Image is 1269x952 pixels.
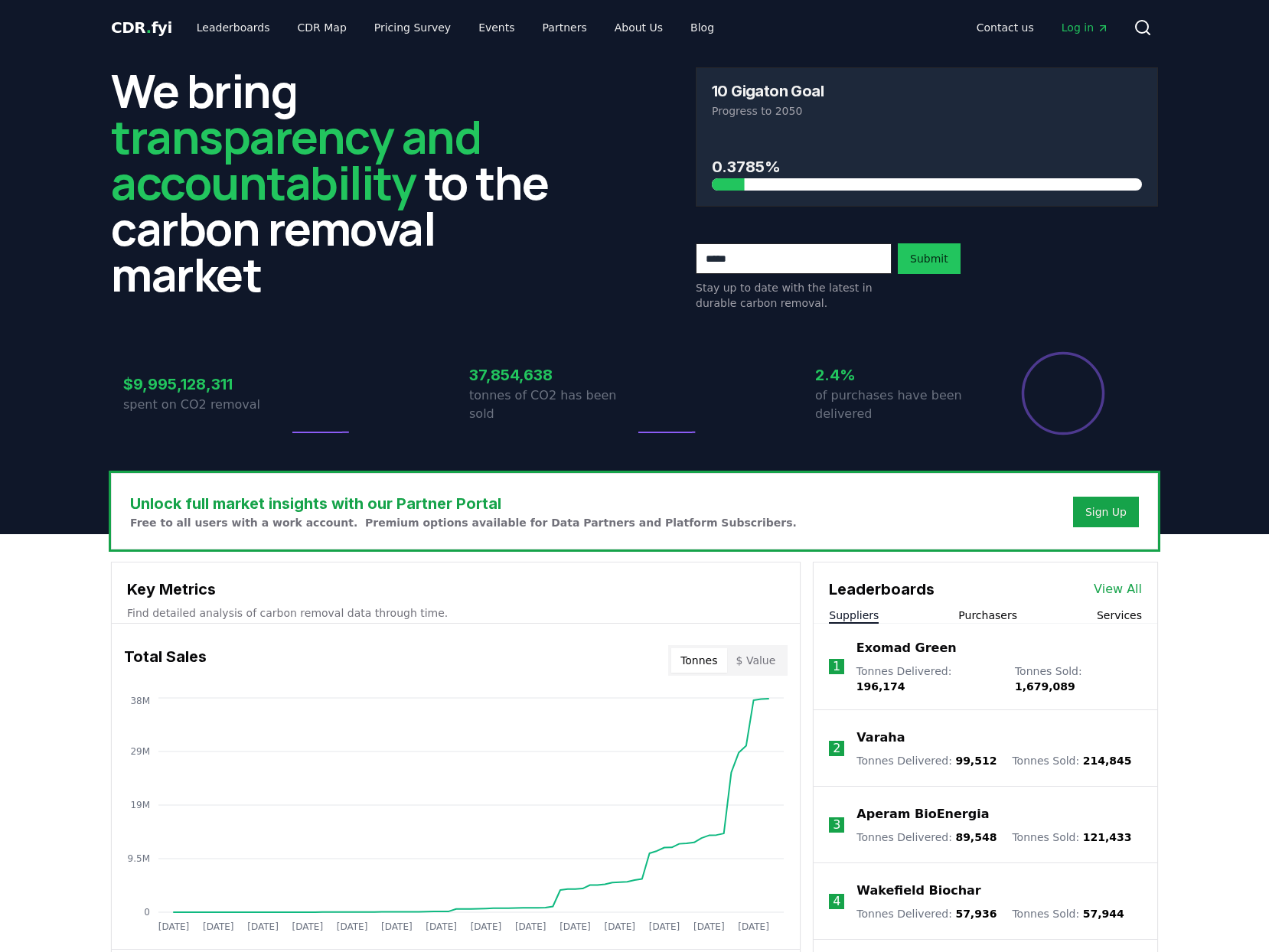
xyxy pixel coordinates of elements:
button: Suppliers [829,608,879,623]
button: Purchasers [958,608,1017,623]
p: Tonnes Delivered : [856,753,997,768]
p: tonnes of CO2 has been sold [469,386,634,423]
p: Tonnes Delivered : [856,663,1000,694]
nav: Main [184,14,726,41]
button: Services [1097,608,1142,623]
p: Tonnes Sold : [1015,663,1142,694]
span: 99,512 [955,755,997,767]
h3: 37,854,638 [469,364,634,386]
tspan: [DATE] [738,921,769,932]
span: CDR fyi [111,18,172,37]
p: 4 [833,892,840,911]
tspan: [DATE] [381,921,413,932]
a: Contact us [964,14,1046,41]
span: 57,936 [955,908,997,920]
a: Leaderboards [184,14,282,41]
a: Log in [1049,14,1121,41]
a: Wakefield Biochar [856,882,980,900]
tspan: [DATE] [337,921,368,932]
a: Pricing Survey [362,14,463,41]
a: Events [466,14,527,41]
span: 89,548 [955,831,997,843]
button: Tonnes [671,648,726,673]
a: View All [1094,580,1142,598]
span: 196,174 [856,680,905,693]
tspan: 19M [130,800,150,810]
button: Submit [898,243,961,274]
a: Sign Up [1085,504,1127,520]
tspan: 0 [144,907,150,918]
a: Varaha [856,729,905,747]
a: CDR.fyi [111,17,172,38]
h3: Unlock full market insights with our Partner Portal [130,492,797,515]
tspan: [DATE] [158,921,190,932]
a: Partners [530,14,599,41]
p: Free to all users with a work account. Premium options available for Data Partners and Platform S... [130,515,797,530]
tspan: [DATE] [559,921,591,932]
h3: 0.3785% [712,155,1142,178]
p: of purchases have been delivered [815,386,980,423]
tspan: [DATE] [426,921,457,932]
span: 57,944 [1083,908,1124,920]
tspan: [DATE] [471,921,502,932]
a: Blog [678,14,726,41]
tspan: [DATE] [604,921,635,932]
h3: Total Sales [124,645,207,676]
button: Sign Up [1073,497,1139,527]
h3: 10 Gigaton Goal [712,83,824,99]
p: 2 [833,739,840,758]
p: spent on CO2 removal [123,396,289,414]
tspan: 29M [130,746,150,757]
tspan: [DATE] [203,921,234,932]
span: 121,433 [1083,831,1132,843]
button: $ Value [727,648,785,673]
h3: $9,995,128,311 [123,373,289,396]
p: Tonnes Sold : [1012,830,1131,845]
p: Stay up to date with the latest in durable carbon removal. [696,280,892,311]
p: 1 [833,657,840,676]
p: Tonnes Sold : [1012,906,1124,921]
p: Tonnes Sold : [1012,753,1131,768]
tspan: [DATE] [247,921,279,932]
span: . [146,18,152,37]
p: Tonnes Delivered : [856,906,997,921]
tspan: [DATE] [649,921,680,932]
a: Exomad Green [856,639,957,657]
a: CDR Map [285,14,359,41]
p: Progress to 2050 [712,103,1142,119]
h3: Leaderboards [829,578,935,601]
p: Find detailed analysis of carbon removal data through time. [127,605,785,621]
tspan: 38M [130,696,150,706]
a: Aperam BioEnergia [856,805,989,823]
a: About Us [602,14,675,41]
span: 1,679,089 [1015,680,1075,693]
span: Log in [1062,20,1109,35]
h2: We bring to the carbon removal market [111,67,573,297]
nav: Main [964,14,1121,41]
p: Tonnes Delivered : [856,830,997,845]
h3: Key Metrics [127,578,785,601]
span: 214,845 [1083,755,1132,767]
p: 3 [833,816,840,834]
tspan: [DATE] [693,921,725,932]
h3: 2.4% [815,364,980,386]
tspan: 9.5M [128,853,150,864]
tspan: [DATE] [515,921,546,932]
div: Percentage of sales delivered [1020,350,1106,436]
span: transparency and accountability [111,105,481,214]
tspan: [DATE] [292,921,324,932]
